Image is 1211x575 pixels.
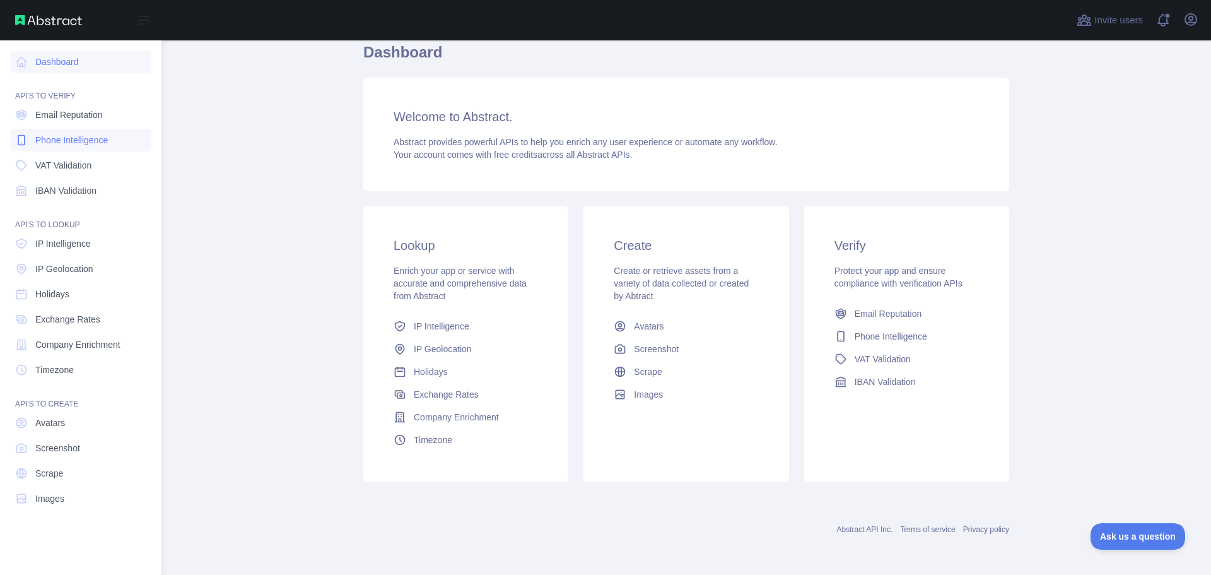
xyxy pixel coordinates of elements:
a: IP Intelligence [389,315,543,338]
h3: Lookup [394,237,538,254]
span: VAT Validation [35,159,91,172]
span: Avatars [35,417,65,429]
a: Phone Intelligence [829,325,984,348]
span: Company Enrichment [35,338,120,351]
span: Screenshot [634,343,679,355]
div: API'S TO LOOKUP [10,205,151,230]
span: VAT Validation [855,353,911,365]
span: Email Reputation [35,109,103,121]
span: IP Intelligence [414,320,469,333]
span: IBAN Validation [35,184,97,197]
a: Privacy policy [963,525,1009,534]
span: Images [35,492,64,505]
span: Phone Intelligence [35,134,108,146]
span: Timezone [35,364,74,376]
span: Abstract provides powerful APIs to help you enrich any user experience or automate any workflow. [394,137,778,147]
span: Your account comes with across all Abstract APIs. [394,150,632,160]
span: Exchange Rates [35,313,100,326]
a: Abstract API Inc. [837,525,893,534]
span: Enrich your app or service with accurate and comprehensive data from Abstract [394,266,527,301]
span: Avatars [634,320,664,333]
span: Email Reputation [855,307,922,320]
div: API'S TO CREATE [10,384,151,409]
span: Protect your app and ensure compliance with verification APIs [834,266,962,288]
span: IP Geolocation [414,343,472,355]
a: Screenshot [609,338,763,360]
span: Timezone [414,434,452,446]
span: Create or retrieve assets from a variety of data collected or created by Abtract [614,266,749,301]
a: Images [609,383,763,406]
a: Holidays [389,360,543,383]
a: IBAN Validation [829,370,984,393]
a: Exchange Rates [389,383,543,406]
iframe: Toggle Customer Support [1091,523,1186,550]
a: IBAN Validation [10,179,151,202]
a: IP Geolocation [10,258,151,280]
span: Screenshot [35,442,80,454]
a: Scrape [10,462,151,485]
a: Scrape [609,360,763,383]
span: IP Intelligence [35,237,91,250]
h3: Welcome to Abstract. [394,108,979,126]
span: Company Enrichment [414,411,499,424]
a: Company Enrichment [10,333,151,356]
span: IP Geolocation [35,263,93,275]
a: IP Intelligence [10,232,151,255]
span: IBAN Validation [855,376,916,388]
a: Email Reputation [10,104,151,126]
h3: Create [614,237,758,254]
h3: Verify [834,237,979,254]
a: Images [10,487,151,510]
a: Avatars [10,412,151,434]
a: Phone Intelligence [10,129,151,151]
a: Holidays [10,283,151,305]
span: Phone Intelligence [855,330,927,343]
a: Company Enrichment [389,406,543,429]
span: Invite users [1094,13,1143,28]
a: Screenshot [10,437,151,459]
a: VAT Validation [10,154,151,177]
a: Avatars [609,315,763,338]
h1: Dashboard [363,42,1009,73]
span: Images [634,388,663,401]
button: Invite users [1074,10,1145,30]
span: Holidays [414,365,448,378]
a: Terms of service [900,525,955,534]
a: Timezone [10,359,151,381]
span: Exchange Rates [414,388,479,401]
span: Holidays [35,288,69,300]
a: Timezone [389,429,543,451]
a: IP Geolocation [389,338,543,360]
span: free credits [494,150,537,160]
a: VAT Validation [829,348,984,370]
span: Scrape [35,467,63,480]
a: Dashboard [10,50,151,73]
img: Abstract API [15,15,82,25]
a: Exchange Rates [10,308,151,331]
span: Scrape [634,365,662,378]
div: API'S TO VERIFY [10,76,151,101]
a: Email Reputation [829,302,984,325]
